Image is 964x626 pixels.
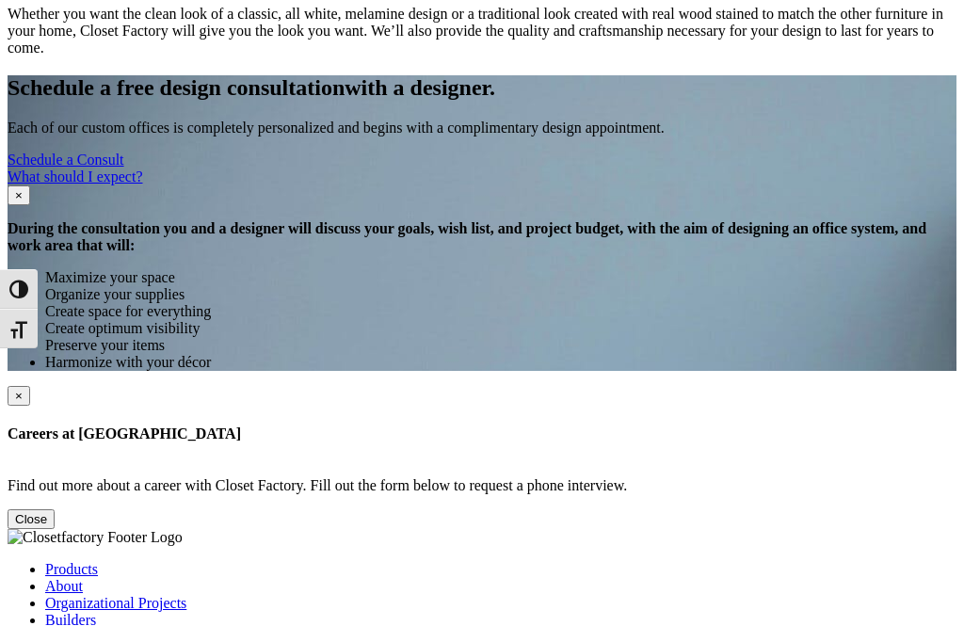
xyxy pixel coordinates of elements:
button: Close [8,386,30,406]
li: Harmonize with your décor [45,354,956,371]
li: Organize your supplies [45,286,956,303]
p: Find out more about a career with Closet Factory. Fill out the form below to request a phone inte... [8,477,956,494]
span: with a designer. [345,75,495,100]
h4: Careers at [GEOGRAPHIC_DATA] [8,425,956,442]
a: Schedule a Consult [8,152,124,168]
li: Create space for everything [45,303,956,320]
a: Organizational Projects [45,595,186,611]
a: What should I expect? [8,169,143,185]
li: Create optimum visibility [45,320,956,337]
span: × [15,389,23,403]
li: Preserve your items [45,337,956,354]
strong: During the consultation you and a designer will discuss your goals, wish list, and project budget... [8,220,926,253]
button: Close [8,509,55,529]
p: Whether you want the clean look of a classic, all white, melamine design or a traditional look cr... [8,6,956,56]
h2: Schedule a free design consultation [8,75,956,101]
p: Each of our custom offices is completely personalized and begins with a complimentary design appo... [8,120,956,136]
li: Maximize your space [45,269,956,286]
button: Close [8,185,30,205]
img: Closetfactory Footer Logo [8,529,183,546]
a: Products [45,561,98,577]
a: About [45,578,83,594]
span: × [15,188,23,202]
